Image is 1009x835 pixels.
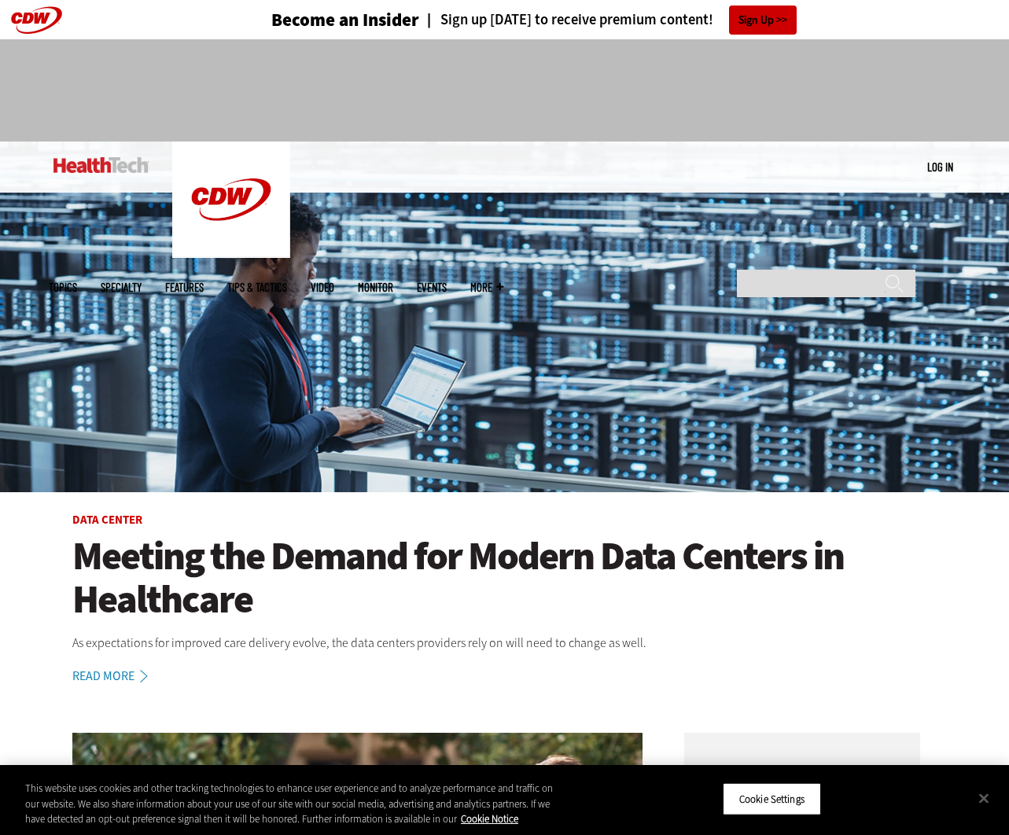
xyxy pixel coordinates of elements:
div: User menu [927,159,953,175]
div: This website uses cookies and other tracking technologies to enhance user experience and to analy... [25,781,555,827]
a: Data Center [72,512,142,528]
a: Log in [927,160,953,174]
a: Features [165,281,204,293]
a: Meeting the Demand for Modern Data Centers in Healthcare [72,535,937,621]
a: Sign Up [729,6,797,35]
button: Cookie Settings [723,782,821,815]
a: Read More [72,670,165,682]
img: Home [53,157,149,173]
a: Events [417,281,447,293]
a: Become an Insider [212,11,419,29]
a: CDW [172,245,290,262]
iframe: advertisement [219,55,791,126]
h3: Become an Insider [271,11,419,29]
a: Sign up [DATE] to receive premium content! [419,13,713,28]
a: Tips & Tactics [227,281,287,293]
span: More [470,281,503,293]
a: MonITor [358,281,393,293]
span: Topics [49,281,77,293]
img: Home [172,142,290,258]
button: Close [967,781,1001,815]
p: As expectations for improved care delivery evolve, the data centers providers rely on will need t... [72,633,937,653]
a: Video [311,281,334,293]
a: More information about your privacy [461,812,518,826]
span: Specialty [101,281,142,293]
